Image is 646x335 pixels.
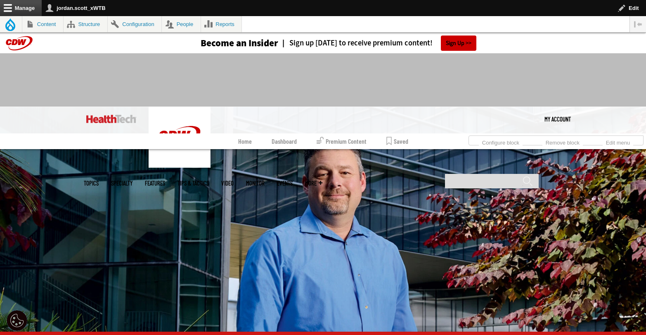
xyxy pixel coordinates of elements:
[544,107,571,131] div: User menu
[173,62,473,99] iframe: advertisement
[22,16,63,32] a: Content
[111,180,133,186] span: Specialty
[162,16,201,32] a: People
[149,107,211,168] img: Home
[277,180,293,186] a: Events
[441,36,476,51] a: Sign Up
[7,310,27,331] button: Open Preferences
[630,16,646,32] button: Vertical orientation
[64,16,107,32] a: Structure
[201,16,242,32] a: Reports
[544,107,571,131] a: My Account
[317,133,367,149] a: Premium Content
[177,180,209,186] a: Tips & Tactics
[201,38,278,48] h3: Become an Insider
[386,133,408,149] a: Saved
[86,115,136,123] img: Home
[170,38,278,48] a: Become an Insider
[542,137,583,146] a: Remove block
[221,180,234,186] a: Video
[305,180,322,186] span: More
[108,16,161,32] a: Configuration
[7,310,27,331] div: Cookie Settings
[603,137,633,146] a: Edit menu
[479,137,523,146] a: Configure block
[246,180,265,186] a: MonITor
[278,39,433,47] a: Sign up [DATE] to receive premium content!
[84,180,99,186] span: Topics
[272,133,297,149] a: Dashboard
[149,161,211,170] a: CDW
[145,180,165,186] a: Features
[238,133,252,149] a: Home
